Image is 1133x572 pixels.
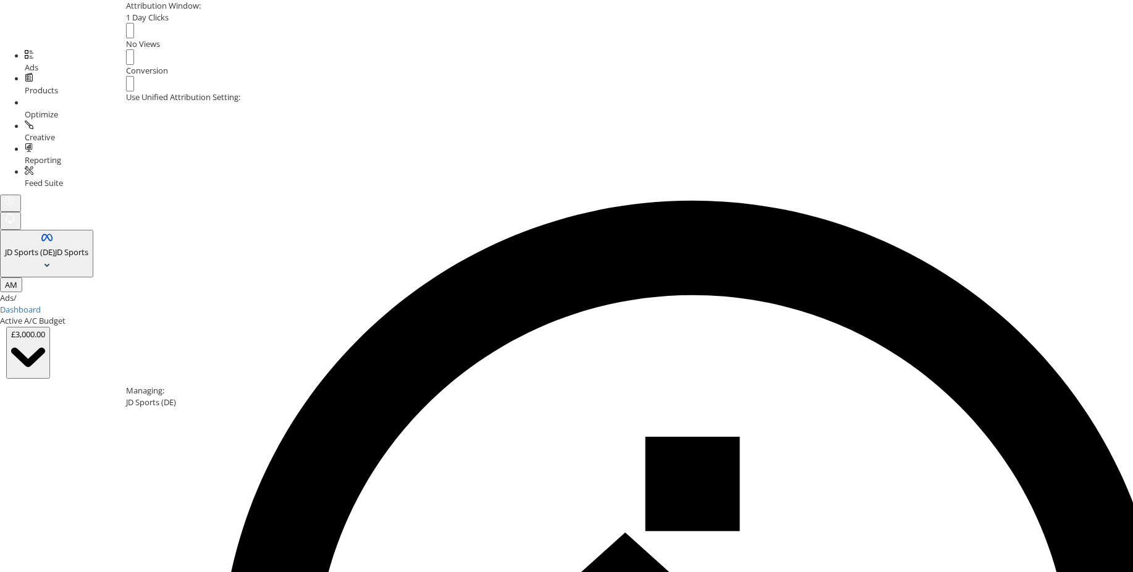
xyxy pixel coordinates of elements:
[126,12,169,23] span: 1 Day Clicks
[5,246,55,258] span: JD Sports (DE)
[25,154,61,166] span: Reporting
[25,177,63,188] span: Feed Suite
[6,327,50,379] button: £3,000.00
[126,38,160,49] span: No Views
[14,292,17,303] span: /
[5,279,17,290] span: AM
[25,132,55,143] span: Creative
[126,91,240,103] label: Use Unified Attribution Setting:
[25,62,38,73] span: Ads
[126,65,168,76] span: Conversion
[55,246,88,258] span: JD Sports
[25,109,58,120] span: Optimize
[25,85,58,96] span: Products
[11,329,45,340] div: £3,000.00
